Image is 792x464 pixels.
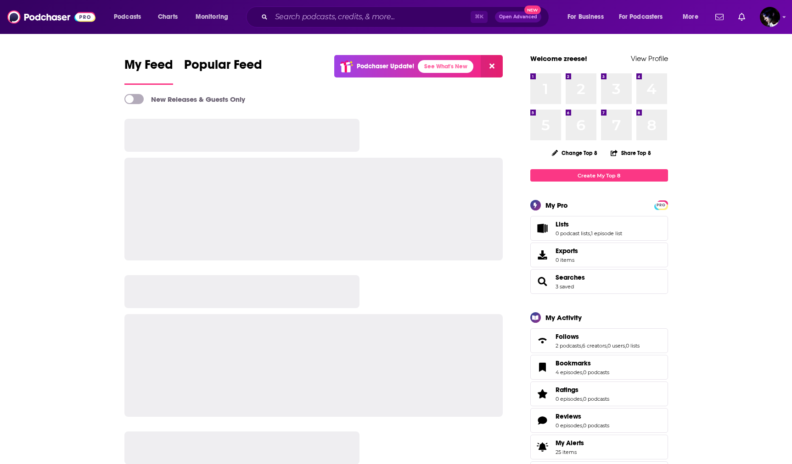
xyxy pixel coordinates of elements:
[556,332,640,341] a: Follows
[631,54,668,63] a: View Profile
[613,10,676,24] button: open menu
[582,369,583,376] span: ,
[114,11,141,23] span: Podcasts
[152,10,183,24] a: Charts
[534,334,552,347] a: Follows
[625,342,626,349] span: ,
[534,387,552,400] a: Ratings
[556,283,574,290] a: 3 saved
[556,257,578,263] span: 0 items
[556,412,581,420] span: Reviews
[619,11,663,23] span: For Podcasters
[530,435,668,459] a: My Alerts
[189,10,240,24] button: open menu
[530,169,668,182] a: Create My Top 8
[124,94,245,104] a: New Releases & Guests Only
[556,359,609,367] a: Bookmarks
[760,7,780,27] span: Logged in as zreese
[556,439,584,447] span: My Alerts
[583,396,609,402] a: 0 podcasts
[735,9,749,25] a: Show notifications dropdown
[556,359,591,367] span: Bookmarks
[184,57,262,85] a: Popular Feed
[255,6,558,28] div: Search podcasts, credits, & more...
[530,243,668,267] a: Exports
[760,7,780,27] img: User Profile
[582,422,583,429] span: ,
[656,201,667,208] a: PRO
[418,60,473,73] a: See What's New
[499,15,537,19] span: Open Advanced
[556,247,578,255] span: Exports
[556,386,579,394] span: Ratings
[530,54,587,63] a: Welcome zreese!
[567,11,604,23] span: For Business
[556,220,622,228] a: Lists
[760,7,780,27] button: Show profile menu
[556,332,579,341] span: Follows
[607,342,625,349] a: 0 users
[683,11,698,23] span: More
[545,313,582,322] div: My Activity
[495,11,541,22] button: Open AdvancedNew
[534,414,552,427] a: Reviews
[607,342,607,349] span: ,
[530,381,668,406] span: Ratings
[556,449,584,455] span: 25 items
[556,273,585,282] a: Searches
[357,62,414,70] p: Podchaser Update!
[124,57,173,85] a: My Feed
[581,342,582,349] span: ,
[556,342,581,349] a: 2 podcasts
[530,269,668,294] span: Searches
[626,342,640,349] a: 0 lists
[582,396,583,402] span: ,
[582,342,607,349] a: 6 creators
[556,422,582,429] a: 0 episodes
[471,11,488,23] span: ⌘ K
[610,144,652,162] button: Share Top 8
[556,220,569,228] span: Lists
[656,202,667,209] span: PRO
[556,386,609,394] a: Ratings
[676,10,710,24] button: open menu
[556,230,590,237] a: 0 podcast lists
[124,57,173,78] span: My Feed
[271,10,471,24] input: Search podcasts, credits, & more...
[583,422,609,429] a: 0 podcasts
[556,369,582,376] a: 4 episodes
[7,8,95,26] img: Podchaser - Follow, Share and Rate Podcasts
[534,361,552,374] a: Bookmarks
[583,369,609,376] a: 0 podcasts
[530,408,668,433] span: Reviews
[556,396,582,402] a: 0 episodes
[107,10,153,24] button: open menu
[534,275,552,288] a: Searches
[524,6,541,14] span: New
[530,328,668,353] span: Follows
[530,216,668,241] span: Lists
[534,441,552,453] span: My Alerts
[158,11,178,23] span: Charts
[712,9,727,25] a: Show notifications dropdown
[534,222,552,235] a: Lists
[196,11,228,23] span: Monitoring
[561,10,615,24] button: open menu
[591,230,622,237] a: 1 episode list
[530,355,668,380] span: Bookmarks
[184,57,262,78] span: Popular Feed
[556,412,609,420] a: Reviews
[590,230,591,237] span: ,
[545,201,568,210] div: My Pro
[534,249,552,261] span: Exports
[546,147,603,159] button: Change Top 8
